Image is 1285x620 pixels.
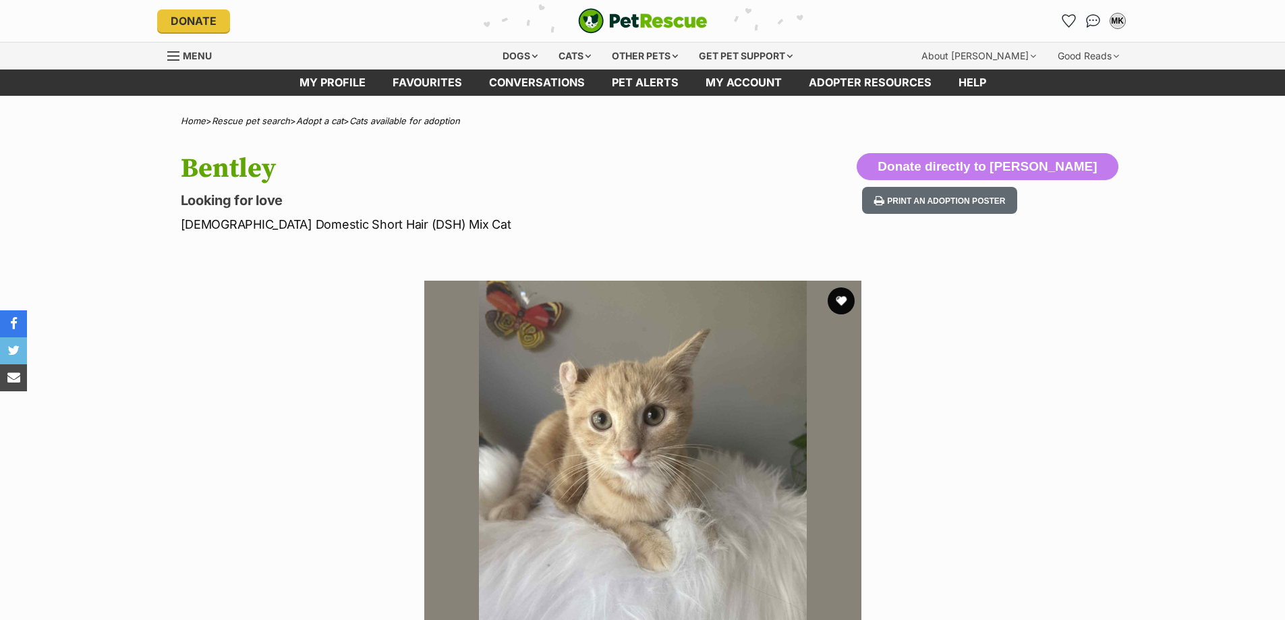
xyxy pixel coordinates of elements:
div: > > > [147,116,1139,126]
div: Get pet support [689,43,802,69]
img: chat-41dd97257d64d25036548639549fe6c8038ab92f7586957e7f3b1b290dea8141.svg [1086,14,1100,28]
div: Dogs [493,43,547,69]
h1: Bentley [181,153,751,184]
button: favourite [828,287,855,314]
a: My account [692,69,795,96]
button: My account [1107,10,1129,32]
ul: Account quick links [1058,10,1129,32]
a: Favourites [1058,10,1080,32]
a: conversations [476,69,598,96]
a: Favourites [379,69,476,96]
a: Help [945,69,1000,96]
div: Cats [549,43,600,69]
span: Menu [183,50,212,61]
button: Donate directly to [PERSON_NAME] [857,153,1118,180]
a: My profile [286,69,379,96]
a: Donate [157,9,230,32]
div: Other pets [602,43,687,69]
a: Home [181,115,206,126]
button: Print an adoption poster [862,187,1017,215]
a: Conversations [1083,10,1104,32]
p: Looking for love [181,191,751,210]
a: Menu [167,43,221,67]
img: logo-cat-932fe2b9b8326f06289b0f2fb663e598f794de774fb13d1741a6617ecf9a85b4.svg [578,8,708,34]
div: About [PERSON_NAME] [912,43,1046,69]
a: Adopt a cat [296,115,343,126]
div: Good Reads [1048,43,1129,69]
a: Rescue pet search [212,115,290,126]
div: MK [1111,14,1124,28]
p: [DEMOGRAPHIC_DATA] Domestic Short Hair (DSH) Mix Cat [181,215,751,233]
a: Pet alerts [598,69,692,96]
a: Adopter resources [795,69,945,96]
a: PetRescue [578,8,708,34]
a: Cats available for adoption [349,115,460,126]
